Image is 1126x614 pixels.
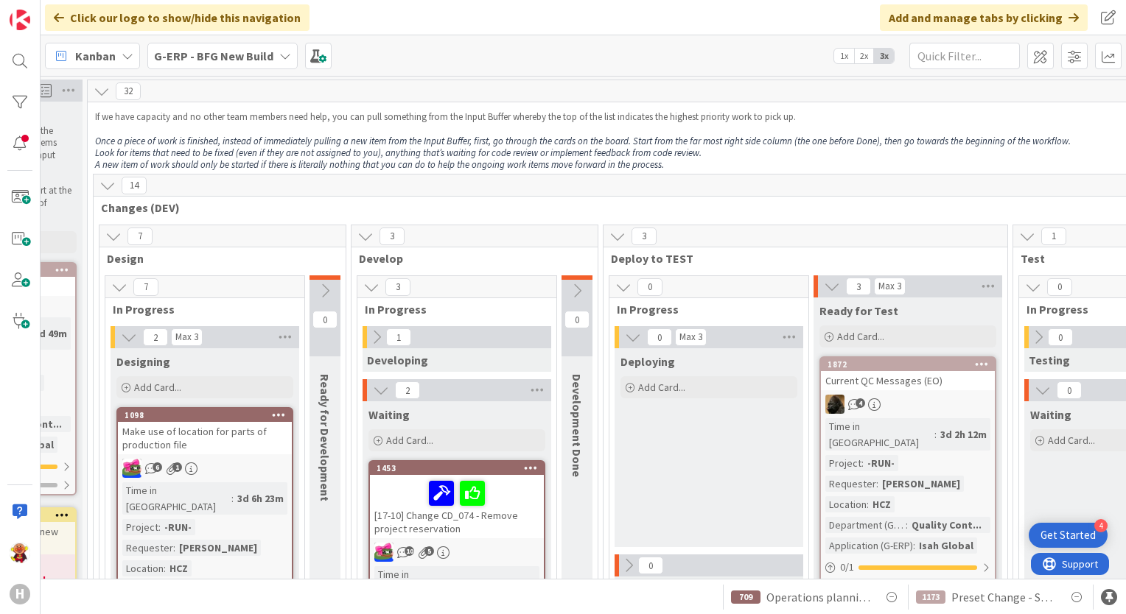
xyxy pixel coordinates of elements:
div: [PERSON_NAME] [878,476,964,492]
div: 1098 [118,409,292,422]
span: Ready for Test [819,303,898,318]
span: In Progress [113,302,286,317]
div: 3d 2h 12m [937,426,990,442]
img: LC [10,543,30,563]
div: Time in [GEOGRAPHIC_DATA] [374,566,497,599]
div: 1173 [916,590,945,604]
span: : [861,455,864,471]
div: 9h 31m [500,574,539,590]
span: Develop [359,251,579,266]
div: 1453 [377,463,544,473]
div: Click our logo to show/hide this navigation [45,4,310,31]
div: -RUN- [864,455,898,471]
span: : [906,517,908,533]
span: 0 [647,328,672,346]
span: : [867,496,869,512]
span: 2x [854,49,874,63]
span: 0 [637,278,662,296]
span: : [164,560,166,576]
div: HCZ [869,496,895,512]
span: 0 [638,557,663,574]
div: 1098 [125,410,292,420]
div: 1098Make use of location for parts of production file [118,409,292,454]
img: Visit kanbanzone.com [10,10,30,30]
div: Current QC Messages (EO) [821,371,995,390]
span: 5 [424,546,434,556]
span: 0 [1047,278,1072,296]
span: 4 [856,398,865,408]
span: 1 [172,462,182,472]
div: [PERSON_NAME] [175,540,261,556]
div: HCZ [166,560,192,576]
span: 2 [143,328,168,346]
span: : [173,540,175,556]
b: G-ERP - BFG New Build [154,49,273,63]
span: Developing [367,353,428,367]
div: 10d 49m [25,325,71,342]
div: 1453[17-10] Change CD_074 - Remove project reservation [370,462,544,538]
em: Once a piece of work is finished, instead of immediately pulling a new item from the Input Buffer... [95,135,1071,147]
span: 32 [116,82,141,100]
div: [17-10] Change CD_074 - Remove project reservation [370,475,544,538]
em: A new item of work should only be started if there is literally nothing that you can do to help t... [95,158,664,171]
span: 0/10 [840,578,859,593]
span: 14 [122,177,147,194]
div: 3d 6h 23m [234,490,287,507]
span: 7 [127,227,153,245]
img: JK [374,543,394,562]
div: JK [118,459,292,478]
div: 1872 [821,358,995,371]
span: Support [31,2,67,20]
span: 2 [395,381,420,399]
span: 10 [405,546,414,556]
span: 3 [632,227,657,245]
span: Deploy to TEST [611,251,989,266]
span: In Progress [617,302,790,317]
span: Add Card... [386,434,433,447]
span: 3 [846,278,871,295]
div: Max 3 [878,283,901,290]
span: Testing [1029,353,1070,367]
span: Waiting [1030,407,1071,422]
div: Max 3 [175,334,198,341]
div: 709 [731,590,760,604]
div: Get Started [1041,528,1096,543]
div: Max 3 [679,334,702,341]
span: : [876,476,878,492]
span: Kanban [75,47,116,65]
a: 1872Current QC Messages (EO)NDTime in [GEOGRAPHIC_DATA]:3d 2h 12mProject:-RUN-Requester:[PERSON_N... [819,356,996,596]
img: ND [825,395,844,414]
span: Deploying [620,354,675,369]
div: H [10,584,30,604]
div: Add and manage tabs by clicking [880,4,1088,31]
span: : [913,537,915,554]
span: 1 [1041,227,1066,245]
span: Waiting [368,407,410,422]
span: 3x [874,49,894,63]
div: Department (G-ERP) [825,517,906,533]
img: JK [122,459,141,478]
span: Ready for Development [318,374,332,501]
span: 1x [834,49,854,63]
div: Location [825,496,867,512]
span: 6 [153,462,162,472]
div: 1872 [828,359,995,370]
div: Open Get Started checklist, remaining modules: 4 [1029,523,1108,548]
div: Time in [GEOGRAPHIC_DATA] [825,418,934,451]
div: Quality Cont... [908,517,985,533]
div: 1872Current QC Messages (EO) [821,358,995,390]
span: Add Card... [134,381,181,394]
div: Application (G-ERP) [825,537,913,554]
div: 0/1 [821,558,995,576]
span: 3 [385,278,410,296]
div: -RUN- [161,519,195,535]
span: Preset Change - Shipping in Shipping Schedule [951,588,1056,606]
span: : [158,519,161,535]
span: 0 [1057,381,1082,399]
span: 3 [380,227,405,245]
span: 0 [312,311,338,328]
span: 0 [1048,328,1073,346]
div: Make use of location for parts of production file [118,422,292,454]
div: Location [122,560,164,576]
div: Project [825,455,861,471]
